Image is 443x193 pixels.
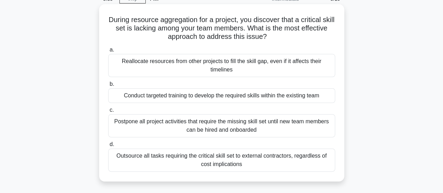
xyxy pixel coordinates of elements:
div: Reallocate resources from other projects to fill the skill gap, even if it affects their timelines [108,54,335,77]
span: b. [110,81,114,87]
div: Outsource all tasks requiring the critical skill set to external contractors, regardless of cost ... [108,149,335,172]
span: c. [110,107,114,113]
div: Postpone all project activities that require the missing skill set until new team members can be ... [108,114,335,137]
span: a. [110,47,114,53]
span: d. [110,141,114,147]
div: Conduct targeted training to develop the required skills within the existing team [108,88,335,103]
h5: During resource aggregation for a project, you discover that a critical skill set is lacking amon... [108,15,336,41]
